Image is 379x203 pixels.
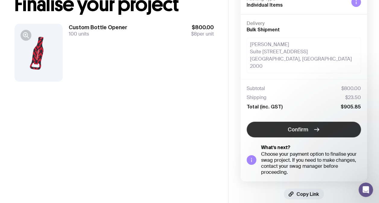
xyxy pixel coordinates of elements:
span: $905.85 [341,104,361,110]
div: [PERSON_NAME] Suite [STREET_ADDRESS] [GEOGRAPHIC_DATA], [GEOGRAPHIC_DATA] 2000 [247,38,361,73]
span: Bulk Shipment [247,27,280,32]
span: 100 units [69,31,89,37]
iframe: Intercom live chat [358,183,373,197]
h3: Custom Bottle Opener [69,24,127,31]
button: Copy Link [284,189,324,199]
span: $8 [191,31,197,37]
span: Confirm [288,126,308,133]
span: Subtotal [247,86,265,92]
h5: What’s next? [261,145,361,151]
span: Total (inc. GST) [247,104,283,110]
span: Copy Link [296,191,319,197]
span: $23.50 [345,95,361,101]
span: Shipping [247,95,267,101]
span: $800.00 [341,86,361,92]
span: per unit [191,31,214,37]
div: Choose your payment option to finalise your swag project. If you need to make changes, contact yo... [261,151,361,175]
span: Individual Items [247,2,283,8]
button: Confirm [247,122,361,137]
h4: Delivery [247,20,361,27]
span: $800.00 [191,24,214,31]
